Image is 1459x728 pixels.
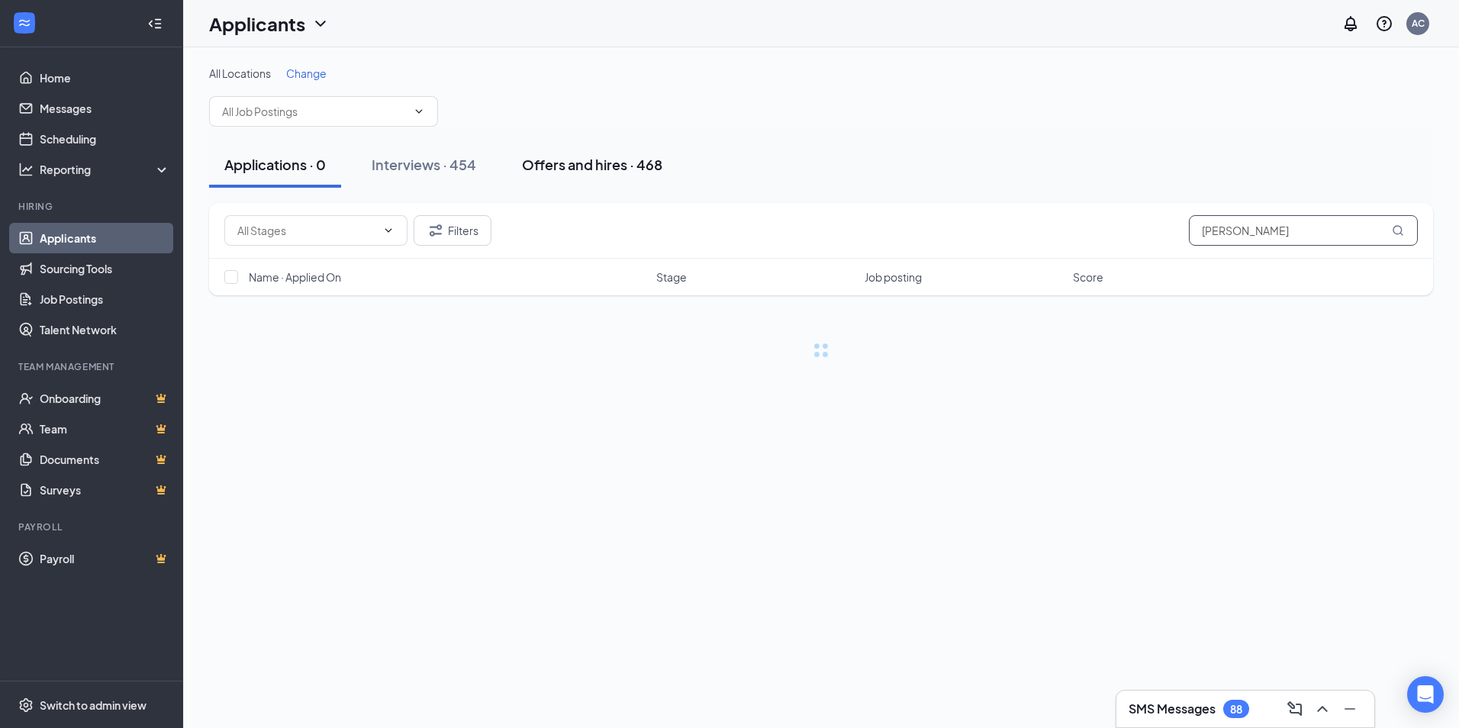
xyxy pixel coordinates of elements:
[311,14,330,33] svg: ChevronDown
[18,697,34,713] svg: Settings
[1283,697,1307,721] button: ComposeMessage
[1392,224,1404,237] svg: MagnifyingGlass
[427,221,445,240] svg: Filter
[18,162,34,177] svg: Analysis
[40,162,171,177] div: Reporting
[40,543,170,574] a: PayrollCrown
[1230,703,1242,716] div: 88
[372,155,476,174] div: Interviews · 454
[17,15,32,31] svg: WorkstreamLogo
[1341,700,1359,718] svg: Minimize
[1286,700,1304,718] svg: ComposeMessage
[249,269,341,285] span: Name · Applied On
[224,155,326,174] div: Applications · 0
[147,16,163,31] svg: Collapse
[40,697,147,713] div: Switch to admin view
[209,66,271,80] span: All Locations
[414,215,491,246] button: Filter Filters
[222,103,407,120] input: All Job Postings
[40,93,170,124] a: Messages
[40,124,170,154] a: Scheduling
[1189,215,1418,246] input: Search in applications
[18,520,167,533] div: Payroll
[1412,17,1425,30] div: AC
[237,222,376,239] input: All Stages
[1310,697,1335,721] button: ChevronUp
[286,66,327,80] span: Change
[865,269,922,285] span: Job posting
[40,414,170,444] a: TeamCrown
[40,63,170,93] a: Home
[1073,269,1103,285] span: Score
[522,155,662,174] div: Offers and hires · 468
[382,224,395,237] svg: ChevronDown
[40,284,170,314] a: Job Postings
[209,11,305,37] h1: Applicants
[1313,700,1332,718] svg: ChevronUp
[18,200,167,213] div: Hiring
[1407,676,1444,713] div: Open Intercom Messenger
[656,269,687,285] span: Stage
[40,383,170,414] a: OnboardingCrown
[413,105,425,118] svg: ChevronDown
[1341,14,1360,33] svg: Notifications
[40,475,170,505] a: SurveysCrown
[40,223,170,253] a: Applicants
[40,314,170,345] a: Talent Network
[1129,701,1216,717] h3: SMS Messages
[1338,697,1362,721] button: Minimize
[40,444,170,475] a: DocumentsCrown
[18,360,167,373] div: Team Management
[1375,14,1393,33] svg: QuestionInfo
[40,253,170,284] a: Sourcing Tools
